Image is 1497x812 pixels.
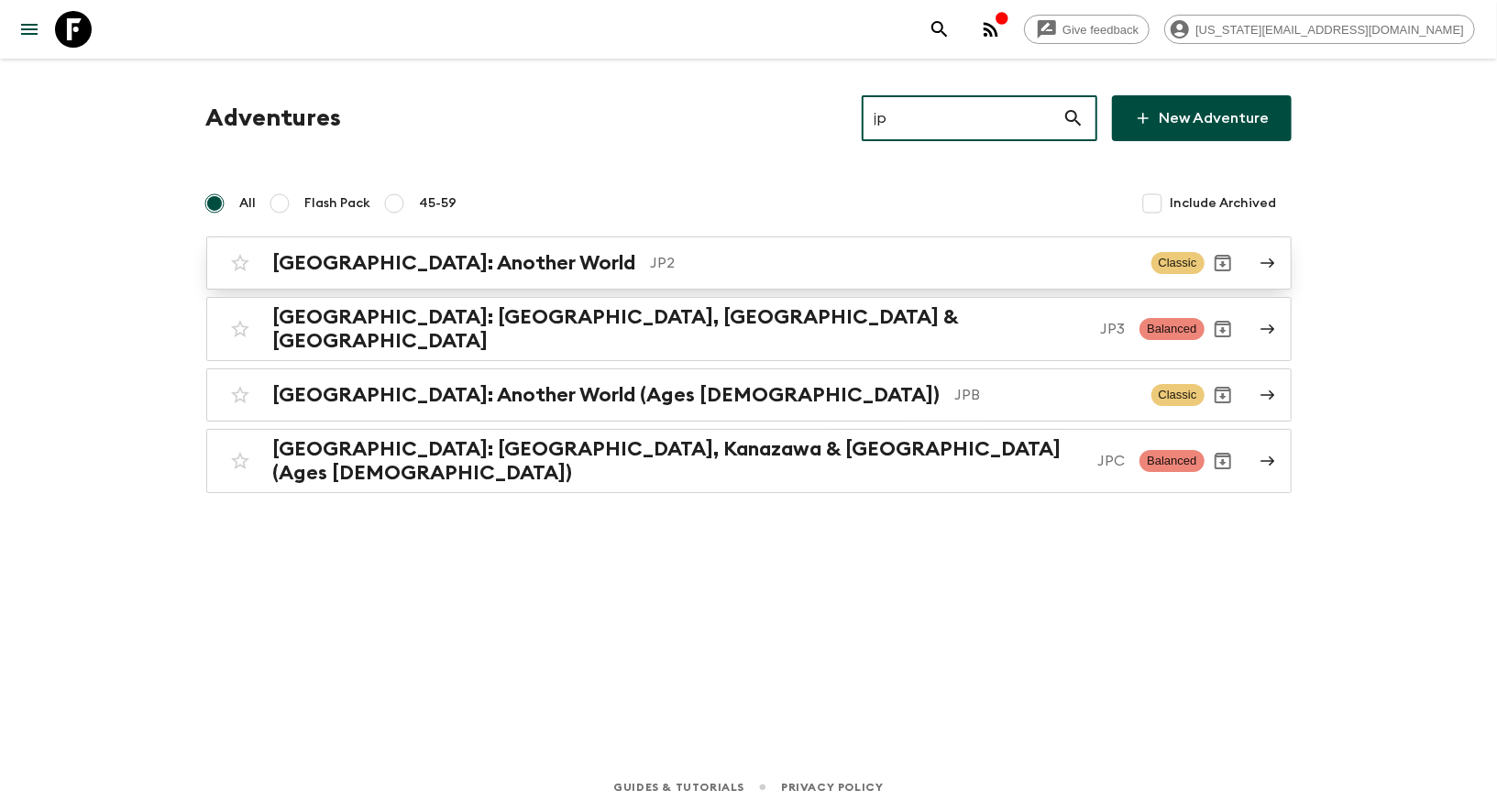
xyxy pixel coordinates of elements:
[921,11,958,48] button: search adventures
[1205,245,1241,281] button: Archive
[1171,194,1277,213] span: Include Archived
[1112,95,1292,141] a: New Adventure
[613,777,744,797] a: Guides & Tutorials
[420,194,457,213] span: 45-59
[206,429,1292,493] a: [GEOGRAPHIC_DATA]: [GEOGRAPHIC_DATA], Kanazawa & [GEOGRAPHIC_DATA] (Ages [DEMOGRAPHIC_DATA])JPCBa...
[1100,318,1125,340] p: JP3
[11,11,48,48] button: menu
[781,777,883,797] a: Privacy Policy
[305,194,371,213] span: Flash Pack
[273,437,1084,485] h2: [GEOGRAPHIC_DATA]: [GEOGRAPHIC_DATA], Kanazawa & [GEOGRAPHIC_DATA] (Ages [DEMOGRAPHIC_DATA])
[651,252,1137,274] p: JP2
[1164,15,1475,44] div: [US_STATE][EMAIL_ADDRESS][DOMAIN_NAME]
[1097,450,1125,472] p: JPC
[1205,377,1241,413] button: Archive
[1205,443,1241,479] button: Archive
[1185,23,1474,37] span: [US_STATE][EMAIL_ADDRESS][DOMAIN_NAME]
[1139,318,1204,340] span: Balanced
[1024,15,1150,44] a: Give feedback
[273,251,636,275] h2: [GEOGRAPHIC_DATA]: Another World
[240,194,257,213] span: All
[955,384,1137,406] p: JPB
[1052,23,1149,37] span: Give feedback
[206,297,1292,361] a: [GEOGRAPHIC_DATA]: [GEOGRAPHIC_DATA], [GEOGRAPHIC_DATA] & [GEOGRAPHIC_DATA]JP3BalancedArchive
[1151,384,1205,406] span: Classic
[862,93,1062,144] input: e.g. AR1, Argentina
[206,100,342,137] h1: Adventures
[273,305,1086,353] h2: [GEOGRAPHIC_DATA]: [GEOGRAPHIC_DATA], [GEOGRAPHIC_DATA] & [GEOGRAPHIC_DATA]
[273,383,941,407] h2: [GEOGRAPHIC_DATA]: Another World (Ages [DEMOGRAPHIC_DATA])
[1139,450,1204,472] span: Balanced
[206,368,1292,422] a: [GEOGRAPHIC_DATA]: Another World (Ages [DEMOGRAPHIC_DATA])JPBClassicArchive
[206,236,1292,290] a: [GEOGRAPHIC_DATA]: Another WorldJP2ClassicArchive
[1151,252,1205,274] span: Classic
[1205,311,1241,347] button: Archive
